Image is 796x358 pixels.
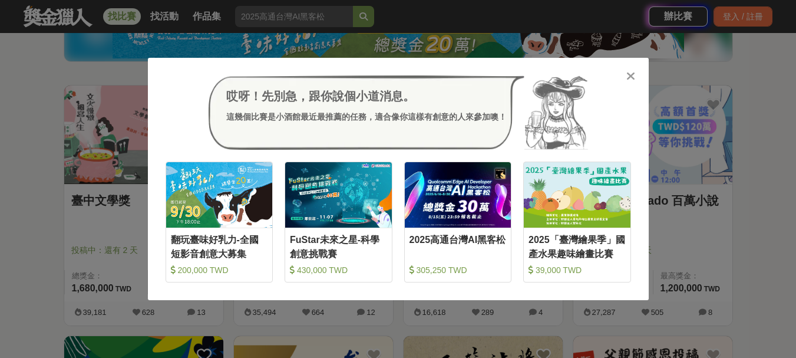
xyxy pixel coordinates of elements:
[409,264,507,276] div: 305,250 TWD
[226,111,507,123] div: 這幾個比賽是小酒館最近最推薦的任務，適合像你這樣有創意的人來參加噢！
[524,162,630,228] img: Cover Image
[285,162,392,228] img: Cover Image
[290,264,387,276] div: 430,000 TWD
[409,233,507,260] div: 2025高通台灣AI黑客松
[285,162,392,283] a: Cover ImageFuStar未來之星-科學創意挑戰賽 430,000 TWD
[226,87,507,105] div: 哎呀！先別急，跟你說個小道消息。
[405,162,511,228] img: Cover Image
[171,264,268,276] div: 200,000 TWD
[523,162,631,283] a: Cover Image2025「臺灣繪果季」國產水果趣味繪畫比賽 39,000 TWD
[166,162,273,283] a: Cover Image翻玩臺味好乳力-全國短影音創意大募集 200,000 TWD
[404,162,512,283] a: Cover Image2025高通台灣AI黑客松 305,250 TWD
[166,162,273,228] img: Cover Image
[290,233,387,260] div: FuStar未來之星-科學創意挑戰賽
[529,264,626,276] div: 39,000 TWD
[524,75,588,150] img: Avatar
[529,233,626,260] div: 2025「臺灣繪果季」國產水果趣味繪畫比賽
[171,233,268,260] div: 翻玩臺味好乳力-全國短影音創意大募集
